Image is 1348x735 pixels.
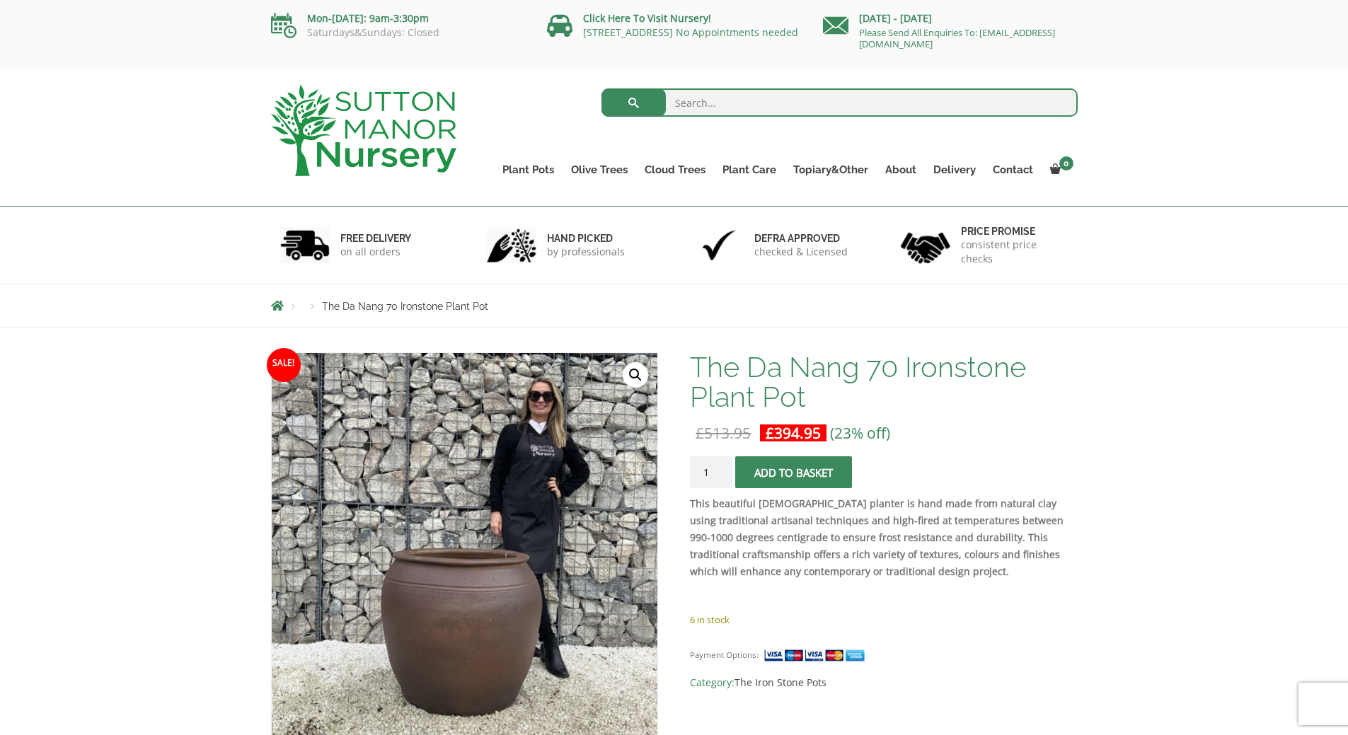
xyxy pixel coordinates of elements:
[859,26,1055,50] a: Please Send All Enquiries To: [EMAIL_ADDRESS][DOMAIN_NAME]
[823,10,1078,27] p: [DATE] - [DATE]
[340,245,411,259] p: on all orders
[690,611,1077,628] p: 6 in stock
[547,232,625,245] h6: hand picked
[766,423,821,443] bdi: 394.95
[690,497,1064,578] strong: This beautiful [DEMOGRAPHIC_DATA] planter is hand made from natural clay using traditional artisa...
[601,88,1078,117] input: Search...
[877,160,925,180] a: About
[925,160,984,180] a: Delivery
[563,160,636,180] a: Olive Trees
[735,456,852,488] button: Add to basket
[696,423,704,443] span: £
[1059,156,1073,170] span: 0
[830,423,890,443] span: (23% off)
[494,160,563,180] a: Plant Pots
[583,11,711,25] a: Click Here To Visit Nursery!
[340,232,411,245] h6: FREE DELIVERY
[271,27,526,38] p: Saturdays&Sundays: Closed
[547,245,625,259] p: by professionals
[690,456,732,488] input: Product quantity
[271,10,526,27] p: Mon-[DATE]: 9am-3:30pm
[636,160,714,180] a: Cloud Trees
[583,25,798,39] a: [STREET_ADDRESS] No Appointments needed
[694,227,744,263] img: 3.jpg
[785,160,877,180] a: Topiary&Other
[735,676,826,689] a: The Iron Stone Pots
[690,649,759,660] small: Payment Options:
[690,674,1077,691] span: Category:
[766,423,774,443] span: £
[1042,160,1078,180] a: 0
[487,227,536,263] img: 2.jpg
[623,362,648,388] a: View full-screen image gallery
[714,160,785,180] a: Plant Care
[271,300,1078,311] nav: Breadcrumbs
[901,224,950,267] img: 4.jpg
[961,225,1068,238] h6: Price promise
[696,423,751,443] bdi: 513.95
[267,348,301,382] span: Sale!
[322,301,488,312] span: The Da Nang 70 Ironstone Plant Pot
[764,648,870,663] img: payment supported
[754,245,848,259] p: checked & Licensed
[271,85,456,176] img: logo
[984,160,1042,180] a: Contact
[280,227,330,263] img: 1.jpg
[690,352,1077,412] h1: The Da Nang 70 Ironstone Plant Pot
[754,232,848,245] h6: Defra approved
[961,238,1068,266] p: consistent price checks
